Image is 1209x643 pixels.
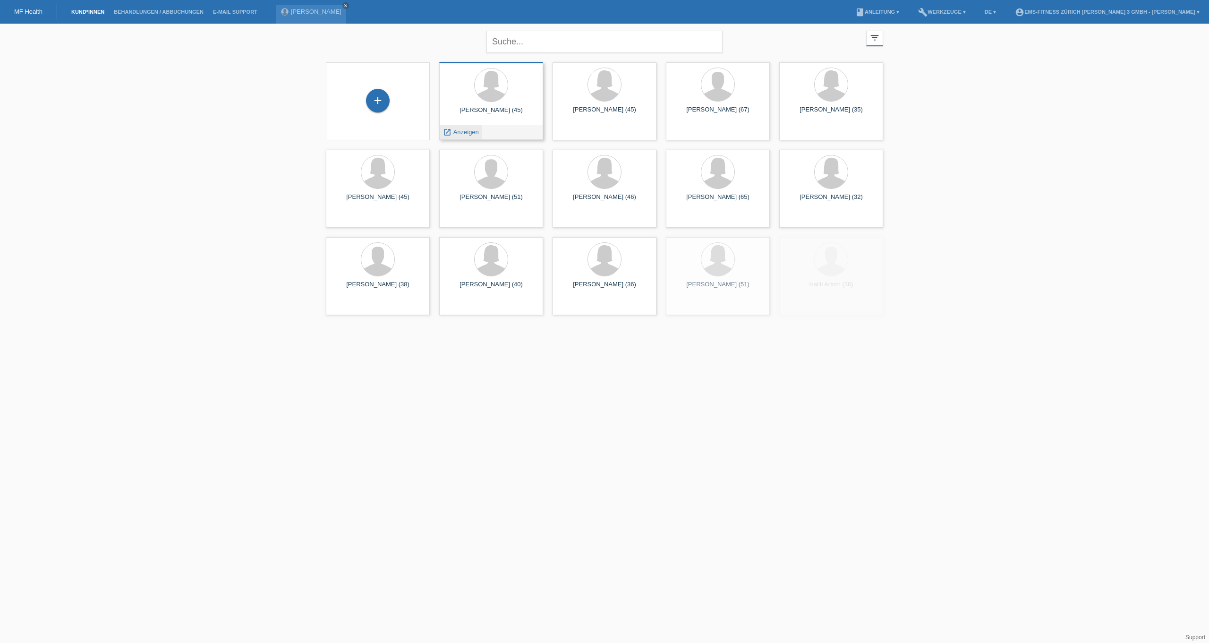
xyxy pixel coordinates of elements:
div: Kund*in hinzufügen [366,93,389,109]
i: build [918,8,928,17]
i: launch [443,128,451,137]
a: Behandlungen / Abbuchungen [109,9,208,15]
div: [PERSON_NAME] (51) [447,193,536,208]
div: [PERSON_NAME] (36) [560,281,649,296]
a: E-Mail Support [208,9,262,15]
div: [PERSON_NAME] (45) [560,106,649,121]
a: account_circleEMS-Fitness Zürich [PERSON_NAME] 3 GmbH - [PERSON_NAME] ▾ [1010,9,1204,15]
div: [PERSON_NAME] (35) [787,106,876,121]
div: [PERSON_NAME] (46) [560,193,649,208]
div: [PERSON_NAME] (40) [447,281,536,296]
a: bookAnleitung ▾ [851,9,904,15]
i: close [343,3,348,8]
a: launch Anzeigen [443,129,479,136]
div: [PERSON_NAME] (67) [673,106,762,121]
i: account_circle [1015,8,1024,17]
a: close [342,2,349,9]
div: [PERSON_NAME] (45) [447,106,536,121]
a: Support [1185,634,1205,641]
a: Kund*innen [67,9,109,15]
div: [PERSON_NAME] (38) [333,281,422,296]
i: filter_list [869,33,880,43]
div: [PERSON_NAME] (32) [787,193,876,208]
div: Haliti Artrim (36) [787,281,876,296]
i: book [855,8,865,17]
a: DE ▾ [980,9,1001,15]
span: Anzeigen [453,129,479,136]
a: [PERSON_NAME] [291,8,341,15]
a: MF Health [14,8,43,15]
div: [PERSON_NAME] (65) [673,193,762,208]
div: [PERSON_NAME] (45) [333,193,422,208]
div: [PERSON_NAME] (51) [673,281,762,296]
input: Suche... [486,31,723,53]
a: buildWerkzeuge ▾ [913,9,971,15]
